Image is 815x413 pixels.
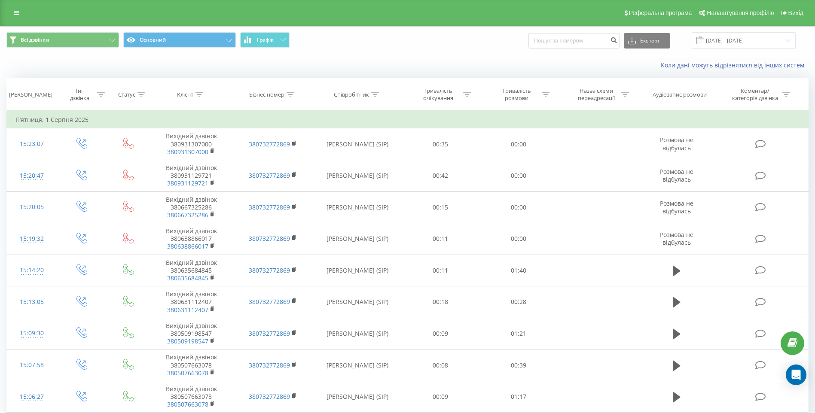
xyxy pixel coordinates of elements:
[167,211,208,219] a: 380667325286
[118,91,135,98] div: Статус
[401,255,479,286] td: 00:11
[15,357,48,374] div: 15:07:58
[167,400,208,408] a: 380507663078
[151,255,232,286] td: Вихідний дзвінок 380635684845
[249,266,290,274] a: 380732772869
[624,33,670,49] button: Експорт
[314,191,401,223] td: [PERSON_NAME] (SIP)
[314,381,401,413] td: [PERSON_NAME] (SIP)
[479,381,558,413] td: 01:17
[334,91,369,98] div: Співробітник
[167,274,208,282] a: 380635684845
[401,191,479,223] td: 00:15
[629,9,692,16] span: Реферальна програма
[9,91,52,98] div: [PERSON_NAME]
[479,128,558,160] td: 00:00
[6,32,119,48] button: Всі дзвінки
[401,349,479,381] td: 00:08
[15,262,48,279] div: 15:14:20
[401,381,479,413] td: 00:09
[249,298,290,306] a: 380732772869
[401,286,479,318] td: 00:18
[573,87,619,102] div: Назва схеми переадресації
[494,87,540,102] div: Тривалість розмови
[707,9,774,16] span: Налаштування профілю
[479,255,558,286] td: 01:40
[528,33,620,49] input: Пошук за номером
[167,179,208,187] a: 380931129721
[660,231,693,246] span: Розмова не відбулась
[249,361,290,369] a: 380732772869
[660,199,693,215] span: Розмова не відбулась
[257,37,274,43] span: Графік
[151,381,232,413] td: Вихідний дзвінок 380507663078
[21,36,49,43] span: Всі дзвінки
[479,160,558,191] td: 00:00
[314,349,401,381] td: [PERSON_NAME] (SIP)
[249,140,290,148] a: 380732772869
[167,148,208,156] a: 380931307000
[167,337,208,345] a: 380509198547
[479,349,558,381] td: 00:39
[249,91,284,98] div: Бізнес номер
[314,128,401,160] td: [PERSON_NAME] (SIP)
[249,171,290,179] a: 380732772869
[314,318,401,349] td: [PERSON_NAME] (SIP)
[249,392,290,401] a: 380732772869
[64,87,95,102] div: Тип дзвінка
[730,87,780,102] div: Коментар/категорія дзвінка
[167,242,208,250] a: 380638866017
[479,286,558,318] td: 00:28
[660,167,693,183] span: Розмова не відбулась
[15,389,48,405] div: 15:06:27
[314,255,401,286] td: [PERSON_NAME] (SIP)
[151,191,232,223] td: Вихідний дзвінок 380667325286
[479,223,558,255] td: 00:00
[177,91,193,98] div: Клієнт
[151,223,232,255] td: Вихідний дзвінок 380638866017
[479,318,558,349] td: 01:21
[249,203,290,211] a: 380732772869
[15,325,48,342] div: 15:09:30
[151,160,232,191] td: Вихідний дзвінок 380931129721
[151,286,232,318] td: Вихідний дзвінок 380631112407
[15,231,48,247] div: 15:19:32
[314,286,401,318] td: [PERSON_NAME] (SIP)
[401,318,479,349] td: 00:09
[401,160,479,191] td: 00:42
[314,160,401,191] td: [PERSON_NAME] (SIP)
[15,294,48,310] div: 15:13:05
[314,223,401,255] td: [PERSON_NAME] (SIP)
[15,136,48,152] div: 15:23:07
[15,167,48,184] div: 15:20:47
[660,136,693,152] span: Розмова не відбулась
[249,329,290,337] a: 380732772869
[401,223,479,255] td: 00:11
[415,87,461,102] div: Тривалість очікування
[788,9,803,16] span: Вихід
[167,369,208,377] a: 380507663078
[123,32,236,48] button: Основний
[240,32,290,48] button: Графік
[151,349,232,381] td: Вихідний дзвінок 380507663078
[151,318,232,349] td: Вихідний дзвінок 380509198547
[7,111,809,128] td: П’ятниця, 1 Серпня 2025
[401,128,479,160] td: 00:35
[661,61,809,69] a: Коли дані можуть відрізнятися вiд інших систем
[15,199,48,216] div: 15:20:05
[653,91,707,98] div: Аудіозапис розмови
[479,191,558,223] td: 00:00
[786,364,806,385] div: Open Intercom Messenger
[151,128,232,160] td: Вихідний дзвінок 380931307000
[167,306,208,314] a: 380631112407
[249,234,290,243] a: 380732772869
